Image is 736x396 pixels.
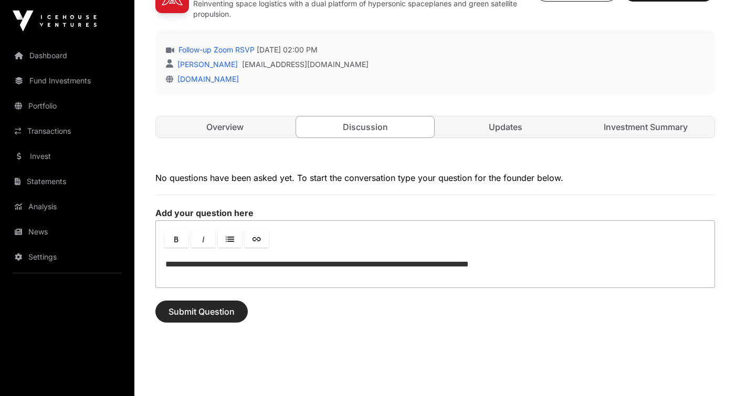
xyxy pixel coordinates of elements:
[576,116,714,137] a: Investment Summary
[155,208,715,218] label: Add your question here
[176,45,255,55] a: Follow-up Zoom RSVP
[8,44,126,67] a: Dashboard
[8,170,126,193] a: Statements
[8,220,126,243] a: News
[8,245,126,269] a: Settings
[8,145,126,168] a: Invest
[8,94,126,117] a: Portfolio
[173,74,239,83] a: [DOMAIN_NAME]
[684,346,736,396] iframe: Chat Widget
[218,230,242,248] a: Lists
[242,59,369,70] a: [EMAIL_ADDRESS][DOMAIN_NAME]
[156,116,294,137] a: Overview
[156,116,714,137] nav: Tabs
[257,45,318,55] span: [DATE] 02:00 PM
[169,305,235,318] span: Submit Question
[8,120,126,143] a: Transactions
[296,116,435,138] a: Discussion
[8,69,126,92] a: Fund Investments
[164,230,188,248] a: Bold
[13,10,97,31] img: Icehouse Ventures Logo
[245,230,269,248] a: Link
[155,172,715,184] p: No questions have been asked yet. To start the conversation type your question for the founder be...
[191,230,215,248] a: Italic
[436,116,574,137] a: Updates
[8,195,126,218] a: Analysis
[175,60,238,69] a: [PERSON_NAME]
[155,301,248,323] button: Submit Question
